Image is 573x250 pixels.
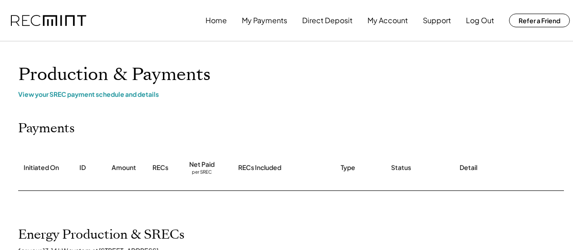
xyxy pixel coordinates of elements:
[152,163,168,172] div: RECs
[466,11,494,30] button: Log Out
[79,163,86,172] div: ID
[11,15,86,26] img: recmint-logotype%403x.png
[18,64,563,85] h1: Production & Payments
[341,163,355,172] div: Type
[242,11,287,30] button: My Payments
[189,160,215,169] div: Net Paid
[367,11,408,30] button: My Account
[391,163,411,172] div: Status
[460,163,477,172] div: Detail
[24,163,59,172] div: Initiated On
[302,11,353,30] button: Direct Deposit
[18,121,75,136] h2: Payments
[112,163,136,172] div: Amount
[206,11,227,30] button: Home
[18,227,185,243] h2: Energy Production & SRECs
[509,14,570,27] button: Refer a Friend
[192,169,212,176] div: per SREC
[238,163,281,172] div: RECs Included
[423,11,451,30] button: Support
[18,90,563,98] div: View your SREC payment schedule and details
